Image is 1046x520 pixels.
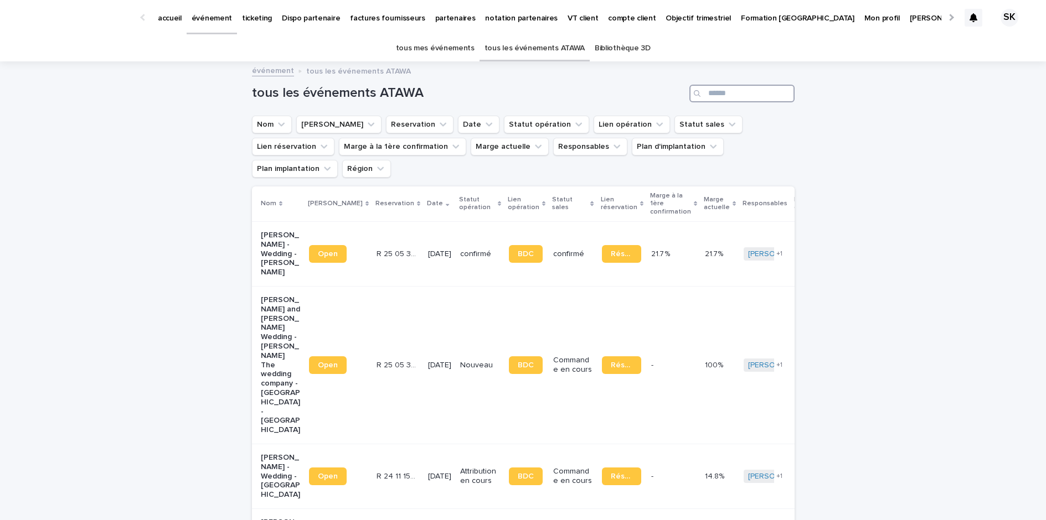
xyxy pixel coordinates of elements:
p: [DATE] [428,249,451,259]
span: + 1 [776,251,782,257]
a: [PERSON_NAME] [748,361,808,370]
button: Statut sales [674,116,743,133]
a: tous les événements ATAWA [485,35,585,61]
a: BDC [509,356,543,374]
a: Réservation [602,245,641,263]
a: Open [309,356,347,374]
tr: [PERSON_NAME] and [PERSON_NAME] Wedding - [PERSON_NAME] The wedding company - [GEOGRAPHIC_DATA] -... [252,286,965,444]
button: Reservation [386,116,454,133]
span: Réservation [611,472,632,480]
p: Date [427,197,443,210]
a: [PERSON_NAME] [748,249,808,259]
span: BDC [518,361,534,369]
input: Search [689,85,795,102]
tr: [PERSON_NAME] - Wedding - [GEOGRAPHIC_DATA]OpenR 24 11 1598R 24 11 1598 [DATE]Attribution en cour... [252,444,965,508]
span: + 1 [776,362,782,368]
a: tous mes événements [396,35,475,61]
button: Lien opération [594,116,670,133]
p: [PERSON_NAME] - Wedding - [GEOGRAPHIC_DATA] [261,453,300,500]
p: - [651,358,656,370]
p: R 25 05 3705 [377,247,418,259]
p: - [651,470,656,481]
p: confirmé [553,249,592,259]
a: BDC [509,467,543,485]
p: 100% [705,358,725,370]
p: R 25 05 3506 [377,358,418,370]
span: Open [318,472,338,480]
a: Open [309,245,347,263]
p: Plan d'implantation [794,194,840,214]
p: Statut sales [552,194,588,214]
p: 14.8% [705,470,726,481]
tr: [PERSON_NAME] - Wedding - [PERSON_NAME]OpenR 25 05 3705R 25 05 3705 [DATE]confirméBDCconfirméRése... [252,221,965,286]
button: Lien Stacker [296,116,382,133]
a: Open [309,467,347,485]
p: Marge actuelle [704,194,730,214]
button: Région [342,160,391,178]
span: Réservation [611,361,632,369]
p: Nouveau [460,361,499,370]
p: Commande en cours [553,467,592,486]
span: Réservation [611,250,632,258]
p: [PERSON_NAME] - Wedding - [PERSON_NAME] [261,231,300,277]
button: Marge à la 1ère confirmation [339,138,466,155]
button: Lien réservation [252,138,334,155]
button: Date [458,116,499,133]
button: Statut opération [504,116,589,133]
p: [PERSON_NAME] and [PERSON_NAME] Wedding - [PERSON_NAME] The wedding company - [GEOGRAPHIC_DATA] -... [261,295,300,435]
p: Commande en cours [553,356,592,375]
button: Responsables [553,138,627,155]
p: Nom [261,197,276,210]
a: Réservation [602,467,641,485]
span: BDC [518,472,534,480]
a: événement [252,64,294,76]
h1: tous les événements ATAWA [252,85,685,101]
p: Lien réservation [601,194,637,214]
a: Bibliothèque 3D [595,35,650,61]
a: [PERSON_NAME] [748,472,808,481]
p: Attribution en cours [460,467,499,486]
p: Responsables [743,197,787,210]
span: Open [318,250,338,258]
button: Plan d'implantation [632,138,724,155]
button: Marge actuelle [471,138,549,155]
p: Statut opération [459,194,494,214]
p: Reservation [375,197,414,210]
a: BDC [509,245,543,263]
div: SK [1001,9,1018,27]
p: R 24 11 1598 [377,470,418,481]
p: [DATE] [428,472,451,481]
p: Lien opération [508,194,539,214]
p: [PERSON_NAME] [308,197,363,210]
p: tous les événements ATAWA [306,64,411,76]
p: 21.7% [705,247,725,259]
span: Open [318,361,338,369]
span: + 1 [776,473,782,480]
p: confirmé [460,249,499,259]
p: Marge à la 1ère confirmation [650,190,691,218]
button: Nom [252,116,292,133]
p: 21.7 % [651,247,672,259]
a: Réservation [602,356,641,374]
img: Ls34BcGeRexTGTNfXpUC [22,7,130,29]
p: [DATE] [428,361,451,370]
span: BDC [518,250,534,258]
button: Plan implantation [252,160,338,178]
